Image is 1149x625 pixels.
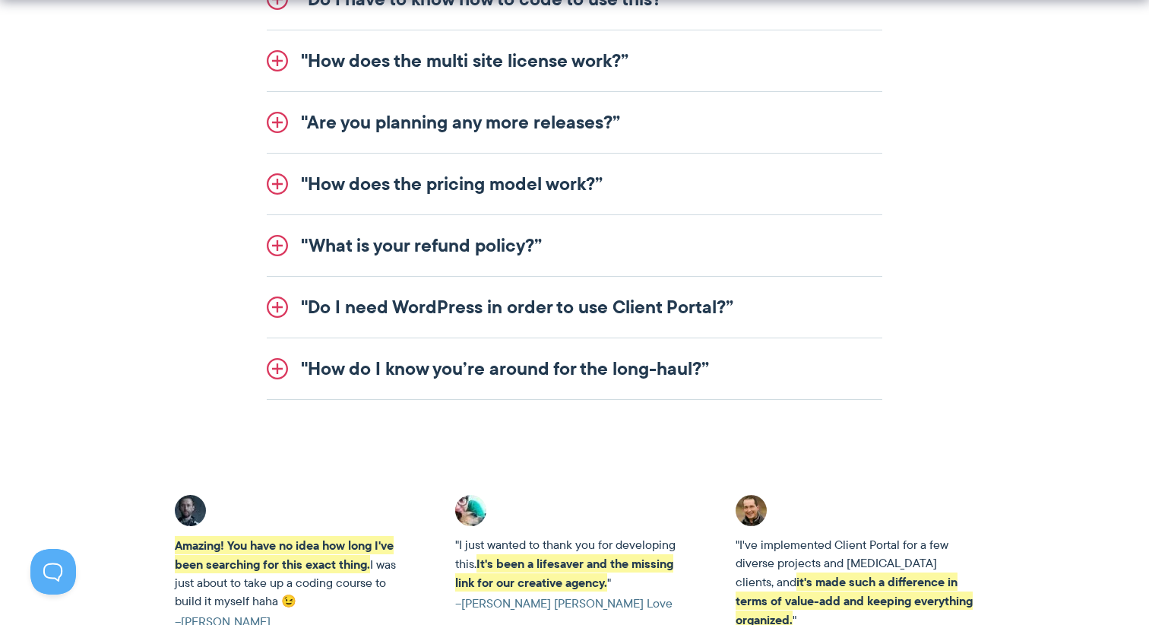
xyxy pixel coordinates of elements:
strong: Amazing! You have no idea how long I've been searching for this exact thing. [175,536,394,573]
p: I was just about to take up a coding course to build it myself haha 😉 [175,536,413,611]
a: "What is your refund policy?” [267,215,882,276]
a: "Do I need WordPress in order to use Client Portal?” [267,277,882,338]
a: "How does the multi site license work?” [267,30,882,91]
iframe: Toggle Customer Support [30,549,76,595]
img: Client Portal testimonial - Adrian C [175,495,206,526]
p: "I just wanted to thank you for developing this. " [455,536,694,592]
a: "How do I know you’re around for the long-haul?” [267,338,882,399]
a: "How does the pricing model work?” [267,154,882,214]
a: "Are you planning any more releases?” [267,92,882,153]
strong: It's been a lifesaver and the missing link for our creative agency. [455,554,673,592]
cite: –[PERSON_NAME] [PERSON_NAME] Love [455,595,694,613]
